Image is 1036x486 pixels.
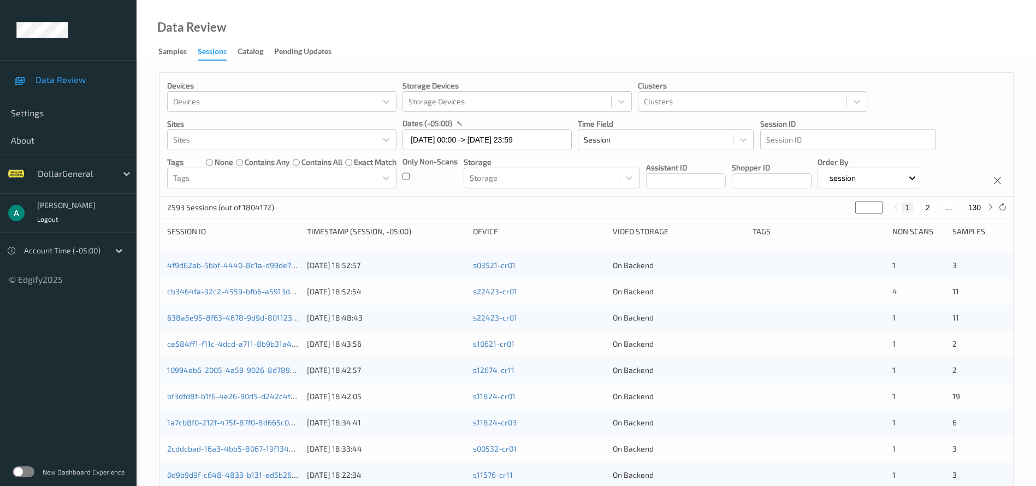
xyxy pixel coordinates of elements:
[167,339,306,348] a: ce584ff1-f11c-4dcd-a711-8b9b31a4dff3
[307,470,465,481] div: [DATE] 18:22:34
[167,157,183,168] p: Tags
[464,157,640,168] p: Storage
[892,365,896,375] span: 1
[965,203,984,212] button: 130
[473,418,517,427] a: s11824-cr03
[732,162,812,173] p: Shopper ID
[892,470,896,479] span: 1
[473,470,513,479] a: s11576-cr11
[473,226,605,237] div: Device
[943,203,956,212] button: ...
[307,339,465,349] div: [DATE] 18:43:56
[307,286,465,297] div: [DATE] 18:52:54
[167,392,312,401] a: bf3dfd8f-b1f6-4e26-90d5-d242c4f438d1
[473,313,517,322] a: s22423-cr01
[760,118,936,129] p: Session ID
[215,157,233,168] label: none
[167,202,274,213] p: 2593 Sessions (out of 1804172)
[613,470,745,481] div: On Backend
[638,80,867,91] p: Clusters
[245,157,289,168] label: contains any
[167,118,396,129] p: Sites
[198,46,227,61] div: Sessions
[402,156,458,167] p: Only Non-Scans
[613,260,745,271] div: On Backend
[613,286,745,297] div: On Backend
[473,392,516,401] a: s11824-cr01
[354,157,396,168] label: exact match
[952,226,1005,237] div: Samples
[613,417,745,428] div: On Backend
[167,470,318,479] a: 0d9b9d9f-c648-4833-b131-ed5b26b0863d
[402,118,452,129] p: dates (-05:00)
[167,226,299,237] div: Session ID
[238,44,274,60] a: Catalog
[952,470,957,479] span: 3
[646,162,726,173] p: Assistant ID
[158,46,187,60] div: Samples
[952,313,959,322] span: 11
[307,443,465,454] div: [DATE] 18:33:44
[473,287,517,296] a: s22423-cr01
[473,444,517,453] a: s00532-cr01
[301,157,342,168] label: contains all
[952,418,957,427] span: 6
[473,339,514,348] a: s10621-cr01
[952,444,957,453] span: 3
[952,392,960,401] span: 19
[167,287,316,296] a: cb3464fa-92c2-4559-bfb6-a5913dc6bb40
[753,226,885,237] div: Tags
[613,391,745,402] div: On Backend
[198,44,238,61] a: Sessions
[892,260,896,270] span: 1
[167,260,317,270] a: 4f9d62ab-5bbf-4440-8c1a-d99de736263b
[307,391,465,402] div: [DATE] 18:42:05
[238,46,263,60] div: Catalog
[274,44,342,60] a: Pending Updates
[892,313,896,322] span: 1
[307,226,465,237] div: Timestamp (Session, -05:00)
[307,417,465,428] div: [DATE] 18:34:41
[952,287,959,296] span: 11
[274,46,331,60] div: Pending Updates
[167,444,316,453] a: 2cddcbad-16a3-4bb5-8067-19f134988c8c
[952,365,957,375] span: 2
[402,80,632,91] p: Storage Devices
[826,173,860,183] p: session
[578,118,754,129] p: Time Field
[167,418,310,427] a: 1a7cb8f0-212f-475f-87f0-8d665c0e7d3e
[613,312,745,323] div: On Backend
[952,260,957,270] span: 3
[952,339,957,348] span: 2
[902,203,913,212] button: 1
[167,365,321,375] a: 10994eb6-2005-4a59-9026-8d7890d7d4ee
[892,226,945,237] div: Non Scans
[892,287,897,296] span: 4
[892,339,896,348] span: 1
[613,443,745,454] div: On Backend
[473,260,516,270] a: s03521-cr01
[613,226,745,237] div: Video Storage
[613,365,745,376] div: On Backend
[613,339,745,349] div: On Backend
[167,80,396,91] p: Devices
[922,203,933,212] button: 2
[473,365,514,375] a: s12674-cr11
[307,365,465,376] div: [DATE] 18:42:57
[892,392,896,401] span: 1
[158,44,198,60] a: Samples
[157,22,226,33] div: Data Review
[818,157,921,168] p: Order By
[307,312,465,323] div: [DATE] 18:48:43
[892,444,896,453] span: 1
[167,313,316,322] a: 638a5e95-8f63-4678-9d9d-801123fe78ce
[307,260,465,271] div: [DATE] 18:52:57
[892,418,896,427] span: 1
